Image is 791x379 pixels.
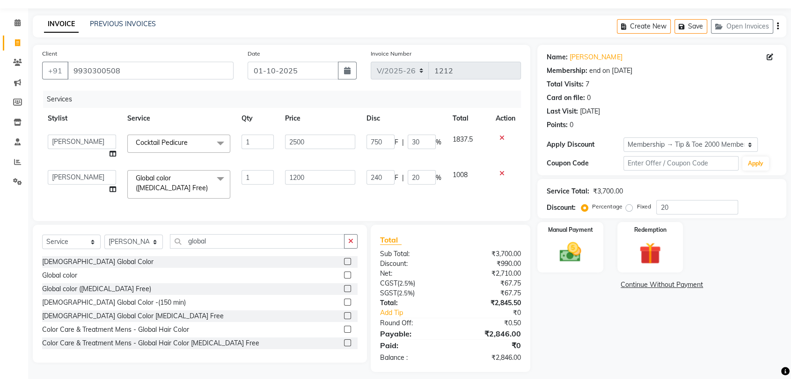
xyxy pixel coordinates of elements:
[547,79,584,89] div: Total Visits:
[402,137,404,147] span: |
[42,325,189,335] div: Color Care & Treatment Mens - Global Hair Color
[90,20,156,28] a: PREVIOUS INVOICES
[436,137,441,147] span: %
[402,173,404,183] span: |
[547,107,578,116] div: Last Visit:
[547,93,585,103] div: Card on file:
[373,259,451,269] div: Discount:
[451,353,528,363] div: ₹2,846.00
[617,19,671,34] button: Create New
[43,91,528,108] div: Services
[553,240,588,265] img: _cash.svg
[451,249,528,259] div: ₹3,700.00
[451,269,528,279] div: ₹2,710.00
[380,289,397,297] span: SGST
[447,108,491,129] th: Total
[373,328,451,339] div: Payable:
[395,137,398,147] span: F
[373,340,451,351] div: Paid:
[279,108,361,129] th: Price
[42,298,186,307] div: [DEMOGRAPHIC_DATA] Global Color -(150 min)
[451,298,528,308] div: ₹2,845.50
[373,269,451,279] div: Net:
[634,226,666,234] label: Redemption
[589,66,632,76] div: end on [DATE]
[637,202,651,211] label: Fixed
[42,108,122,129] th: Stylist
[490,108,521,129] th: Action
[593,186,623,196] div: ₹3,700.00
[67,62,234,79] input: Search by Name/Mobile/Email/Code
[711,19,773,34] button: Open Invoices
[453,135,473,143] span: 1837.5
[373,249,451,259] div: Sub Total:
[548,226,593,234] label: Manual Payment
[373,353,451,363] div: Balance :
[373,298,451,308] div: Total:
[547,203,576,213] div: Discount:
[136,138,188,147] span: Cocktail Pedicure
[208,184,212,192] a: x
[570,120,573,130] div: 0
[248,50,260,58] label: Date
[42,257,154,267] div: [DEMOGRAPHIC_DATA] Global Color
[42,50,57,58] label: Client
[42,271,77,280] div: Global color
[236,108,279,129] th: Qty
[371,50,411,58] label: Invoice Number
[42,311,224,321] div: [DEMOGRAPHIC_DATA] Global Color [MEDICAL_DATA] Free
[451,259,528,269] div: ₹990.00
[547,158,623,168] div: Coupon Code
[451,318,528,328] div: ₹0.50
[674,19,707,34] button: Save
[42,338,259,348] div: Color Care & Treatment Mens - Global Hair Color [MEDICAL_DATA] Free
[399,289,413,297] span: 2.5%
[373,279,451,288] div: ( )
[451,340,528,351] div: ₹0
[539,280,784,290] a: Continue Without Payment
[380,279,397,287] span: CGST
[587,93,591,103] div: 0
[632,240,667,267] img: _gift.svg
[547,140,623,150] div: Apply Discount
[580,107,600,116] div: [DATE]
[742,157,769,171] button: Apply
[44,16,79,33] a: INVOICE
[453,171,468,179] span: 1008
[586,79,589,89] div: 7
[451,288,528,298] div: ₹67.75
[42,62,68,79] button: +91
[436,173,441,183] span: %
[122,108,236,129] th: Service
[451,328,528,339] div: ₹2,846.00
[547,52,568,62] div: Name:
[592,202,622,211] label: Percentage
[463,308,528,318] div: ₹0
[623,156,739,171] input: Enter Offer / Coupon Code
[380,235,402,245] span: Total
[547,186,589,196] div: Service Total:
[136,174,208,192] span: Global color ([MEDICAL_DATA] Free)
[373,308,463,318] a: Add Tip
[188,138,192,147] a: x
[373,318,451,328] div: Round Off:
[373,288,451,298] div: ( )
[399,279,413,287] span: 2.5%
[395,173,398,183] span: F
[361,108,447,129] th: Disc
[570,52,622,62] a: [PERSON_NAME]
[42,284,151,294] div: Global color ([MEDICAL_DATA] Free)
[547,66,587,76] div: Membership:
[170,234,344,249] input: Search or Scan
[451,279,528,288] div: ₹67.75
[547,120,568,130] div: Points:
